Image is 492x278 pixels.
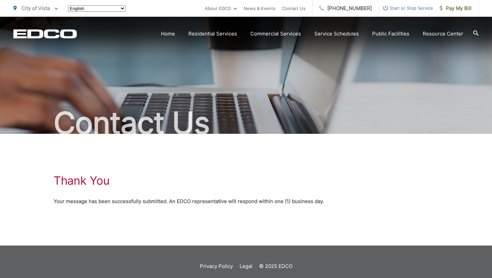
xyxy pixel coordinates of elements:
span: City of Vista [21,5,50,11]
a: Residential Services [188,30,237,38]
a: Public Facilities [372,30,409,38]
a: Privacy Policy [200,262,233,270]
strong: Your message has been successfully submitted. An EDCO representative will respond within one (1) ... [54,198,324,204]
a: Commercial Services [250,30,301,38]
a: Home [161,30,175,38]
h2: Contact Us [13,106,479,140]
a: News & Events [244,4,275,12]
a: Resource Center [423,30,463,38]
a: Legal [240,262,252,270]
a: Contact Us [282,4,306,12]
a: EDCD logo. Return to the homepage. [13,29,77,38]
select: Select a language [68,5,126,12]
span: Pay My Bill [440,4,472,12]
h1: Thank You [54,174,109,187]
a: About EDCO [205,4,237,12]
a: Service Schedules [314,30,359,38]
p: © 2025 EDCO [259,262,293,270]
